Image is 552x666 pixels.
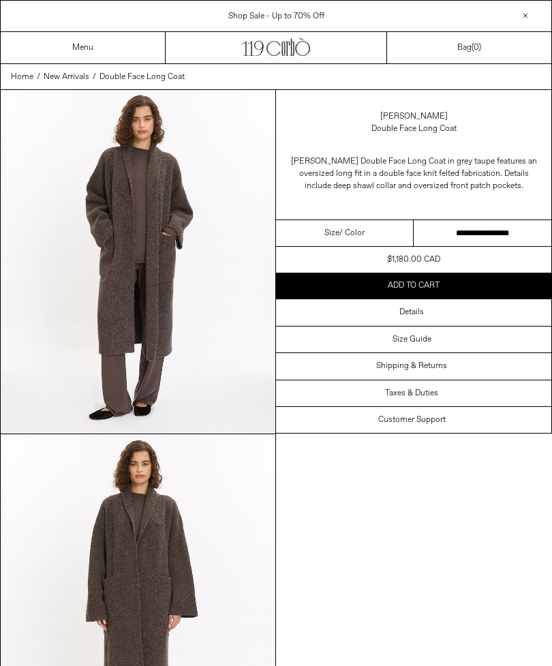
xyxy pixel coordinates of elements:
[276,273,551,299] button: Add to cart
[387,254,440,266] div: $1,180.00 CAD
[11,71,33,83] a: Home
[339,227,365,239] span: / Color
[11,72,33,82] span: Home
[44,72,89,82] span: New Arrivals
[44,71,89,83] a: New Arrivals
[93,71,96,83] span: /
[99,71,185,83] a: Double Face Long Coat
[388,280,440,291] span: Add to cart
[1,90,275,434] img: Corbo-08-16-2515882copy_1800x1800.jpg
[376,361,447,371] h3: Shipping & Returns
[72,42,93,53] a: Menu
[474,42,481,53] span: )
[378,415,446,425] h3: Customer Support
[399,307,424,317] h3: Details
[393,335,431,344] h3: Size Guide
[474,42,478,53] span: 0
[371,123,457,135] div: Double Face Long Coat
[290,149,538,199] p: [PERSON_NAME] Double Face Long Coat in grey taupe features an oversized long fit in a double face...
[380,110,448,123] a: [PERSON_NAME]
[37,71,40,83] span: /
[457,42,481,54] a: Bag()
[228,11,324,22] a: Shop Sale - Up to 70% Off
[324,227,339,239] span: Size
[99,72,185,82] span: Double Face Long Coat
[385,389,438,398] h3: Taxes & Duties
